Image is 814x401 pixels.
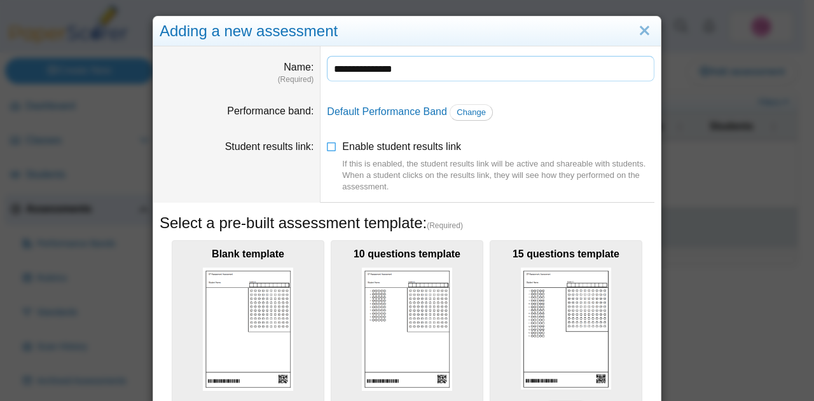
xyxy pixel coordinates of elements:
span: Change [457,107,486,117]
b: Blank template [212,248,284,259]
span: Enable student results link [342,141,654,193]
label: Performance band [227,105,314,116]
img: scan_sheet_15_questions.png [521,268,611,390]
label: Name [284,62,314,72]
img: scan_sheet_10_questions.png [362,268,452,390]
a: Close [635,20,654,42]
div: If this is enabled, the student results link will be active and shareable with students. When a s... [342,158,654,193]
b: 15 questions template [513,248,619,259]
span: (Required) [427,221,463,231]
a: Default Performance Band [327,106,447,117]
b: 10 questions template [354,248,460,259]
a: Change [450,104,493,121]
dfn: (Required) [160,74,314,85]
div: Adding a new assessment [153,17,661,46]
img: scan_sheet_blank.png [203,268,293,390]
label: Student results link [225,141,314,152]
h5: Select a pre-built assessment template: [160,212,654,234]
